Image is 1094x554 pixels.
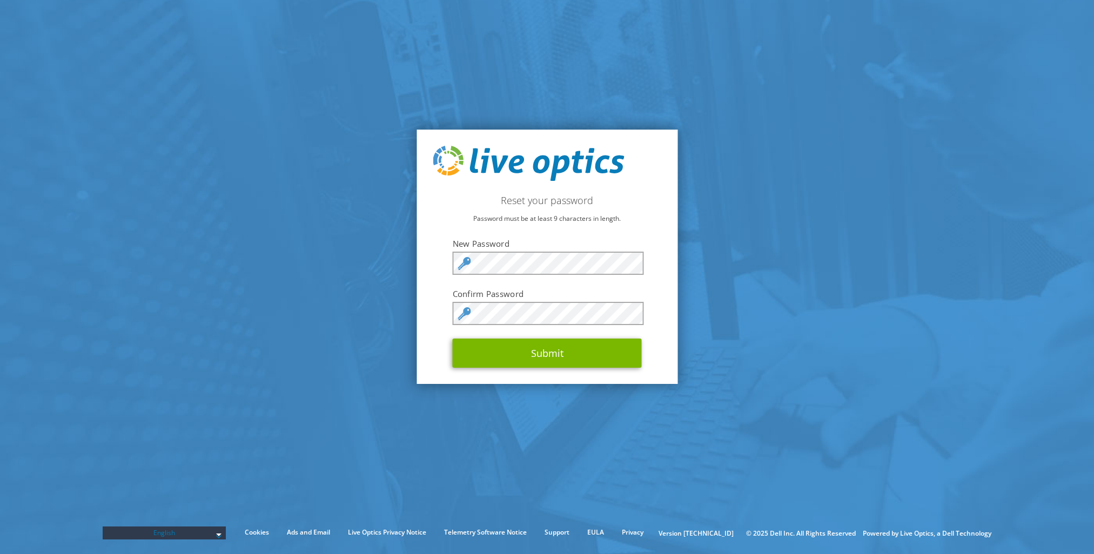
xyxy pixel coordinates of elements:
a: Ads and Email [279,526,338,538]
img: live_optics_svg.svg [433,146,624,181]
h2: Reset your password [433,194,661,206]
li: Version [TECHNICAL_ID] [653,528,739,539]
li: © 2025 Dell Inc. All Rights Reserved [741,528,861,539]
p: Password must be at least 9 characters in length. [433,213,661,225]
a: Cookies [237,526,277,538]
a: Telemetry Software Notice [436,526,535,538]
button: Submit [453,339,642,368]
a: Support [536,526,578,538]
a: Live Optics Privacy Notice [340,526,434,538]
label: New Password [453,238,642,249]
a: EULA [579,526,612,538]
li: Powered by Live Optics, a Dell Technology [863,528,991,539]
a: Privacy [614,526,652,538]
label: Confirm Password [453,288,642,299]
span: English [108,526,220,539]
